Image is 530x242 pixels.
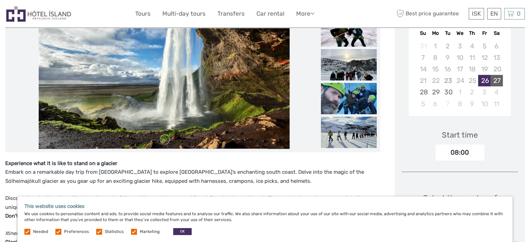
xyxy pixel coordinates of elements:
[441,63,454,75] div: Not available Tuesday, September 16th, 2025
[5,160,117,166] strong: Experience what it is like to stand on a glacier
[466,75,478,86] div: Not available Thursday, September 25th, 2025
[33,229,48,235] label: Needed
[478,52,490,63] div: Not available Friday, September 12th, 2025
[417,75,429,86] div: Not available Sunday, September 21st, 2025
[321,49,377,80] img: 812e0fb4b8d54f7c9f019c55b606ce0e_slider_thumbnail.jpeg
[442,130,478,140] div: Start time
[441,98,454,110] div: Not available Tuesday, October 7th, 2025
[491,63,503,75] div: Not available Saturday, September 20th, 2025
[64,229,89,235] label: Preferences
[162,9,206,19] a: Multi-day tours
[217,9,245,19] a: Transfers
[417,63,429,75] div: Not available Sunday, September 14th, 2025
[256,9,284,19] a: Car rental
[429,52,441,63] div: Not available Monday, September 8th, 2025
[478,98,490,110] div: Choose Friday, October 10th, 2025
[429,98,441,110] div: Choose Monday, October 6th, 2025
[454,29,466,38] div: We
[491,75,503,86] div: Choose Saturday, September 27th, 2025
[17,196,513,242] div: We use cookies to personalise content and ads, to provide social media features and to analyse ou...
[80,11,89,19] button: Open LiveChat chat widget
[454,86,466,98] div: Choose Wednesday, October 1st, 2025
[429,75,441,86] div: Not available Monday, September 22nd, 2025
[296,9,314,19] a: More
[173,228,192,235] button: OK
[135,9,151,19] a: Tours
[10,12,79,18] p: We're away right now. Please check back later!
[478,63,490,75] div: Not available Friday, September 19th, 2025
[417,52,429,63] div: Not available Sunday, September 7th, 2025
[5,194,380,221] p: Discover iconic attractions like stunning waterfalls and the world-renowned Reynisfjara black-san...
[487,8,501,19] div: EN
[454,52,466,63] div: Not available Wednesday, September 10th, 2025
[454,40,466,52] div: Not available Wednesday, September 3rd, 2025
[411,40,509,110] div: month 2025-09
[417,98,429,110] div: Choose Sunday, October 5th, 2025
[478,40,490,52] div: Not available Friday, September 5th, 2025
[24,203,506,209] h5: This website uses cookies
[491,98,503,110] div: Choose Saturday, October 11th, 2025
[429,86,441,98] div: Choose Monday, September 29th, 2025
[321,15,377,47] img: 8448d09cb0034d8f8e89cfade4d47872_slider_thumbnail.jpeg
[478,29,490,38] div: Fr
[466,86,478,98] div: Choose Thursday, October 2nd, 2025
[441,52,454,63] div: Not available Tuesday, September 9th, 2025
[491,29,503,38] div: Sa
[429,63,441,75] div: Not available Monday, September 15th, 2025
[5,230,26,236] em: Itinerary
[466,63,478,75] div: Not available Thursday, September 18th, 2025
[472,10,481,17] span: ISK
[429,29,441,38] div: Mo
[454,98,466,110] div: Choose Wednesday, October 8th, 2025
[466,29,478,38] div: Th
[491,52,503,63] div: Not available Saturday, September 13th, 2025
[441,86,454,98] div: Choose Tuesday, September 30th, 2025
[466,98,478,110] div: Choose Thursday, October 9th, 2025
[140,229,160,235] label: Marketing
[441,75,454,86] div: Not available Tuesday, September 23rd, 2025
[516,10,522,17] span: 0
[417,40,429,52] div: Not available Sunday, August 31st, 2025
[478,86,490,98] div: Choose Friday, October 3rd, 2025
[454,75,466,86] div: Not available Wednesday, September 24th, 2025
[429,40,441,52] div: Not available Monday, September 1st, 2025
[417,86,429,98] div: Choose Sunday, September 28th, 2025
[5,213,116,219] strong: Don't miss out on this captivating adventure!
[5,5,72,22] img: Hótel Ísland
[466,40,478,52] div: Not available Thursday, September 4th, 2025
[321,117,377,148] img: c3067d15074a4f9fb6df416d03af69be_slider_thumbnail.jpeg
[321,83,377,114] img: 07e0acb88153475797c687625c05d966_slider_thumbnail.jpeg
[441,29,454,38] div: Tu
[5,159,380,186] p: Embark on a remarkable day trip from [GEOGRAPHIC_DATA] to explore [GEOGRAPHIC_DATA]’s enchanting ...
[402,193,518,234] div: Select the number of participants
[466,52,478,63] div: Not available Thursday, September 11th, 2025
[417,29,429,38] div: Su
[491,86,503,98] div: Choose Saturday, October 4th, 2025
[454,63,466,75] div: Not available Wednesday, September 17th, 2025
[491,40,503,52] div: Not available Saturday, September 6th, 2025
[478,75,490,86] div: Choose Friday, September 26th, 2025
[441,40,454,52] div: Not available Tuesday, September 2nd, 2025
[395,8,467,19] span: Best price guarantee
[436,145,484,161] div: 08:00
[105,229,124,235] label: Statistics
